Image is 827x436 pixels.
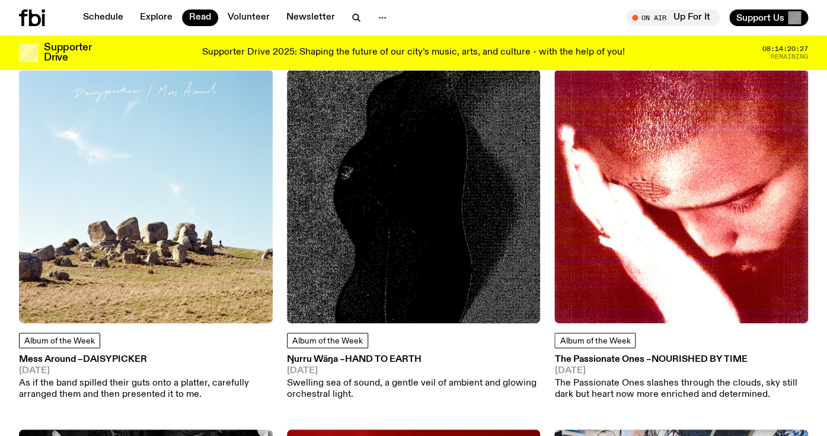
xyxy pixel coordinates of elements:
[202,47,625,58] p: Supporter Drive 2025: Shaping the future of our city’s music, arts, and culture - with the help o...
[19,378,273,400] p: As if the band spilled their guts onto a platter, carefully arranged them and then presented it t...
[554,355,808,364] h3: The Passionate Ones –
[287,355,541,401] a: Ŋurru Wäŋa –Hand To Earth[DATE]Swelling sea of sound, a gentle veil of ambient and glowing orches...
[651,355,747,364] span: Nourished By Time
[133,9,180,26] a: Explore
[554,355,808,401] a: The Passionate Ones –Nourished By Time[DATE]The Passionate Ones slashes through the clouds, sky s...
[24,337,95,345] span: Album of the Week
[736,12,784,23] span: Support Us
[76,9,130,26] a: Schedule
[554,378,808,400] p: The Passionate Ones slashes through the clouds, sky still dark but heart now more enriched and de...
[19,355,273,364] h3: Mess Around –
[44,43,91,63] h3: Supporter Drive
[221,9,277,26] a: Volunteer
[19,355,273,401] a: Mess Around –Daisypicker[DATE]As if the band spilled their guts onto a platter, carefully arrange...
[554,333,636,348] a: Album of the Week
[292,337,363,345] span: Album of the Week
[626,9,720,26] button: On AirUp For It
[287,333,368,348] a: Album of the Week
[287,355,541,364] h3: Ŋurru Wäŋa –
[19,367,273,375] span: [DATE]
[345,355,422,364] span: Hand To Earth
[83,355,147,364] span: Daisypicker
[554,69,808,323] img: A grainy sepia red closeup of Nourished By Time's face. He is looking down, a very overexposed ha...
[287,367,541,375] span: [DATE]
[771,53,808,60] span: Remaining
[729,9,808,26] button: Support Us
[182,9,218,26] a: Read
[560,337,630,345] span: Album of the Week
[19,333,100,348] a: Album of the Week
[762,46,808,52] span: 08:14:20:27
[287,378,541,400] p: Swelling sea of sound, a gentle veil of ambient and glowing orchestral light.
[287,69,541,323] img: An textured black shape upon a textured gray background
[554,367,808,375] span: [DATE]
[279,9,342,26] a: Newsletter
